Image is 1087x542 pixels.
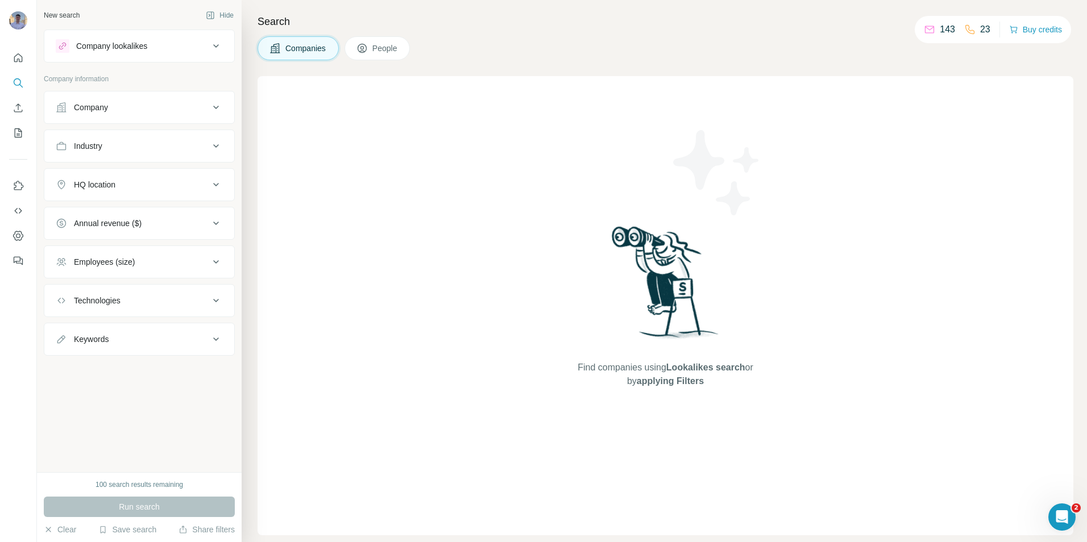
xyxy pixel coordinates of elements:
button: Keywords [44,326,234,353]
img: Avatar [9,11,27,30]
span: Find companies using or by [574,361,756,388]
button: Save search [98,524,156,535]
button: Buy credits [1009,22,1062,37]
p: 143 [940,23,955,36]
button: HQ location [44,171,234,198]
div: Company [74,102,108,113]
p: 23 [980,23,990,36]
div: Employees (size) [74,256,135,268]
button: Search [9,73,27,93]
div: 100 search results remaining [96,480,183,490]
span: Lookalikes search [666,362,745,372]
button: Employees (size) [44,248,234,276]
img: Surfe Illustration - Woman searching with binoculars [607,223,725,350]
button: Enrich CSV [9,98,27,118]
div: HQ location [74,179,115,190]
div: Technologies [74,295,121,306]
p: Company information [44,74,235,84]
div: Annual revenue ($) [74,218,142,229]
h4: Search [258,14,1073,30]
button: Industry [44,132,234,160]
div: New search [44,10,80,20]
button: Quick start [9,48,27,68]
div: Keywords [74,333,109,345]
button: Annual revenue ($) [44,210,234,237]
img: Surfe Illustration - Stars [666,122,768,224]
button: Company lookalikes [44,32,234,60]
button: Dashboard [9,226,27,246]
button: Clear [44,524,76,535]
div: Industry [74,140,102,152]
button: Company [44,94,234,121]
button: Share filters [179,524,235,535]
span: Companies [285,43,327,54]
button: My lists [9,123,27,143]
span: applying Filters [637,376,704,386]
span: People [372,43,399,54]
button: Technologies [44,287,234,314]
button: Use Surfe on LinkedIn [9,176,27,196]
button: Feedback [9,251,27,271]
iframe: Intercom live chat [1048,503,1076,531]
span: 2 [1072,503,1081,512]
div: Company lookalikes [76,40,147,52]
button: Hide [198,7,242,24]
button: Use Surfe API [9,201,27,221]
